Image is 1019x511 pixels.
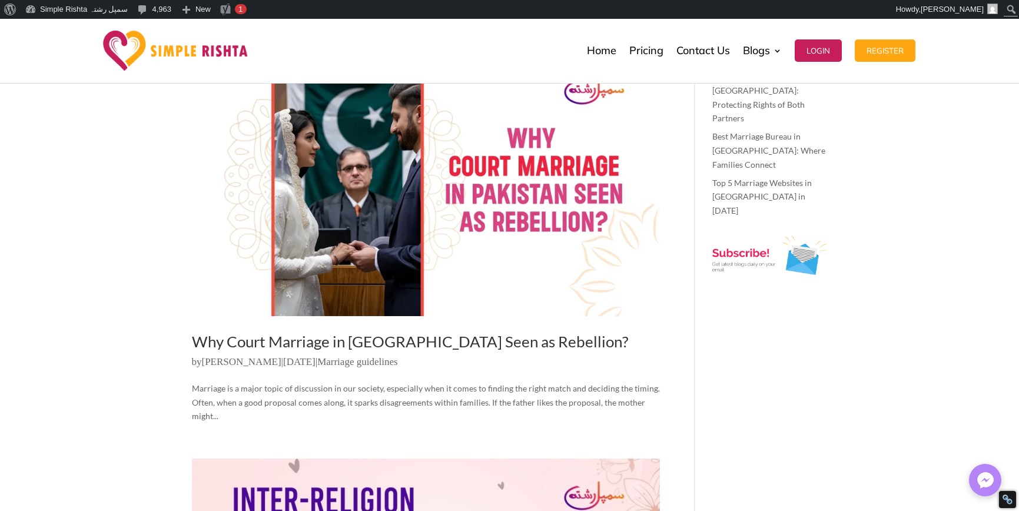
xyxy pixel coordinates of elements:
[676,21,730,80] a: Contact Us
[629,21,663,80] a: Pricing
[974,469,997,492] img: Messenger
[795,21,842,80] a: Login
[192,332,628,351] a: Why Court Marriage in [GEOGRAPHIC_DATA] Seen as Rebellion?
[1002,494,1013,505] div: Restore Info Box &#10;&#10;NoFollow Info:&#10; META-Robots NoFollow: &#09;false&#10; META-Robots ...
[238,5,243,14] span: 1
[712,178,812,216] a: Top 5 Marriage Websites in [GEOGRAPHIC_DATA] in [DATE]
[192,355,660,378] p: by | |
[921,5,984,14] span: [PERSON_NAME]
[192,53,660,316] img: Why Court Marriage in Pakistan Seen as Rebellion?
[202,356,281,367] a: [PERSON_NAME]
[712,131,825,170] a: Best Marriage Bureau in [GEOGRAPHIC_DATA]: Where Families Connect
[317,356,397,367] a: Marriage guidelines
[743,21,782,80] a: Blogs
[192,53,660,423] article: Marriage is a major topic of discussion in our society, especially when it comes to finding the r...
[795,39,842,62] button: Login
[855,21,915,80] a: Register
[283,356,316,367] span: [DATE]
[587,21,616,80] a: Home
[855,39,915,62] button: Register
